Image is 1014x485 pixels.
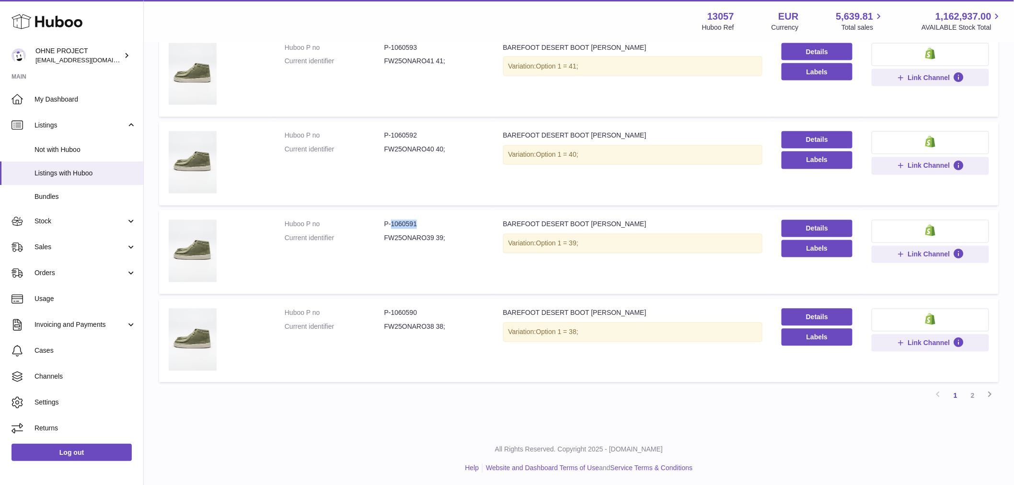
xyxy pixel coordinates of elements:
[35,46,122,65] div: OHNE PROJECT
[964,387,981,404] a: 2
[384,145,484,154] dd: FW25ONARO40 40;
[285,220,384,229] dt: Huboo P no
[384,131,484,140] dd: P-1060592
[925,313,935,325] img: shopify-small.png
[35,242,126,252] span: Sales
[503,43,762,52] div: BAREFOOT DESERT BOOT [PERSON_NAME]
[35,398,136,407] span: Settings
[503,220,762,229] div: BAREFOOT DESERT BOOT [PERSON_NAME]
[908,339,950,347] span: Link Channel
[35,424,136,433] span: Returns
[782,329,853,346] button: Labels
[169,131,217,194] img: BAREFOOT DESERT BOOT ONA ROSSMARIN
[35,372,136,381] span: Channels
[35,169,136,178] span: Listings with Huboo
[782,151,853,169] button: Labels
[35,95,136,104] span: My Dashboard
[536,62,578,70] span: Option 1 = 41;
[384,220,484,229] dd: P-1060591
[503,323,762,342] div: Variation:
[908,250,950,259] span: Link Channel
[702,23,734,32] div: Huboo Ref
[707,10,734,23] strong: 13057
[872,246,989,263] button: Link Channel
[35,268,126,277] span: Orders
[12,48,26,63] img: internalAdmin-13057@internal.huboo.com
[925,225,935,236] img: shopify-small.png
[782,131,853,149] a: Details
[908,162,950,170] span: Link Channel
[772,23,799,32] div: Currency
[782,43,853,60] a: Details
[465,464,479,472] a: Help
[12,444,132,461] a: Log out
[841,23,884,32] span: Total sales
[285,234,384,243] dt: Current identifier
[169,220,217,282] img: BAREFOOT DESERT BOOT ONA ROSSMARIN
[285,131,384,140] dt: Huboo P no
[782,240,853,257] button: Labels
[908,73,950,82] span: Link Channel
[536,328,578,336] span: Option 1 = 38;
[486,464,599,472] a: Website and Dashboard Terms of Use
[611,464,693,472] a: Service Terms & Conditions
[503,131,762,140] div: BAREFOOT DESERT BOOT [PERSON_NAME]
[503,309,762,318] div: BAREFOOT DESERT BOOT [PERSON_NAME]
[782,63,853,81] button: Labels
[285,145,384,154] dt: Current identifier
[872,157,989,174] button: Link Channel
[922,10,1002,32] a: 1,162,937.00 AVAILABLE Stock Total
[35,320,126,329] span: Invoicing and Payments
[872,69,989,86] button: Link Channel
[536,151,578,159] span: Option 1 = 40;
[35,56,141,64] span: [EMAIL_ADDRESS][DOMAIN_NAME]
[836,10,874,23] span: 5,639.81
[782,220,853,237] a: Details
[169,43,217,105] img: BAREFOOT DESERT BOOT ONA ROSSMARIN
[503,145,762,165] div: Variation:
[285,57,384,66] dt: Current identifier
[503,234,762,254] div: Variation:
[169,309,217,371] img: BAREFOOT DESERT BOOT ONA ROSSMARIN
[285,309,384,318] dt: Huboo P no
[935,10,991,23] span: 1,162,937.00
[536,240,578,247] span: Option 1 = 39;
[384,234,484,243] dd: FW25ONARO39 39;
[384,323,484,332] dd: FW25ONARO38 38;
[35,294,136,303] span: Usage
[925,48,935,59] img: shopify-small.png
[925,136,935,148] img: shopify-small.png
[836,10,885,32] a: 5,639.81 Total sales
[872,335,989,352] button: Link Channel
[35,192,136,201] span: Bundles
[384,43,484,52] dd: P-1060593
[503,57,762,76] div: Variation:
[151,445,1006,454] p: All Rights Reserved. Copyright 2025 - [DOMAIN_NAME]
[384,57,484,66] dd: FW25ONARO41 41;
[782,309,853,326] a: Details
[35,145,136,154] span: Not with Huboo
[35,346,136,355] span: Cases
[483,464,692,473] li: and
[285,323,384,332] dt: Current identifier
[35,121,126,130] span: Listings
[285,43,384,52] dt: Huboo P no
[384,309,484,318] dd: P-1060590
[922,23,1002,32] span: AVAILABLE Stock Total
[947,387,964,404] a: 1
[778,10,798,23] strong: EUR
[35,217,126,226] span: Stock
